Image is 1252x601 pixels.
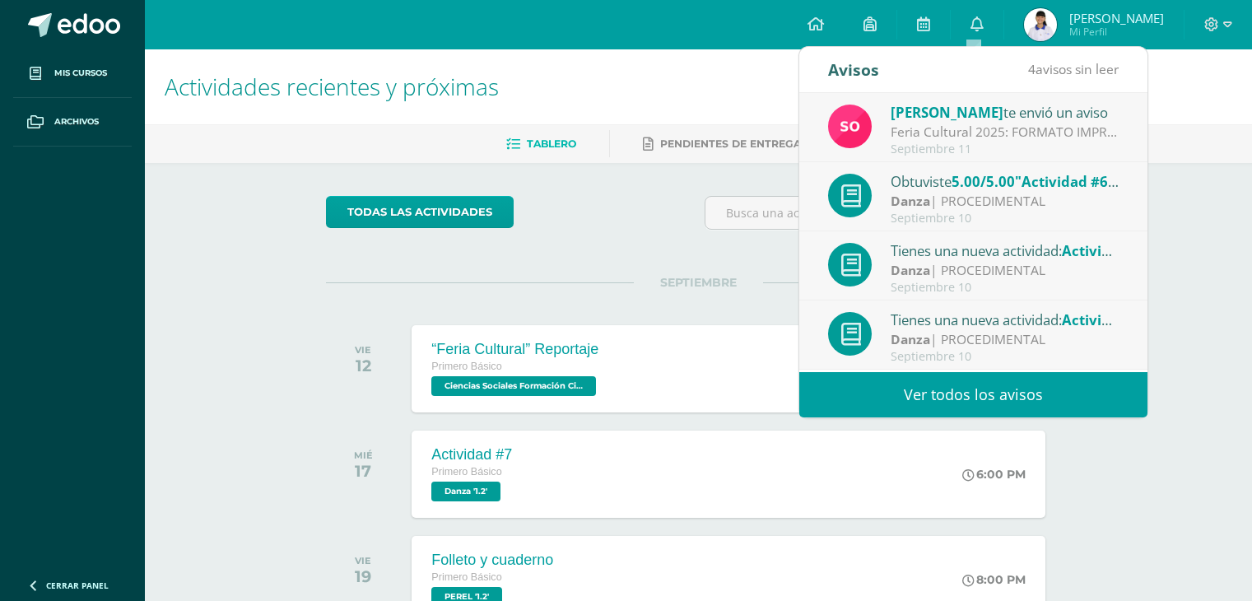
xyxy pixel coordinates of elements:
strong: Danza [891,330,930,348]
span: Archivos [54,115,99,128]
div: 17 [354,461,373,481]
img: a870b3e5c06432351c4097df98eac26b.png [1024,8,1057,41]
div: | PROCEDIMENTAL [891,192,1119,211]
div: | PROCEDIMENTAL [891,330,1119,349]
strong: Danza [891,192,930,210]
div: 19 [355,566,371,586]
a: Archivos [13,98,132,147]
span: Actividades recientes y próximas [165,71,499,102]
span: Actividad #7 [1062,241,1148,260]
div: Actividad #7 [431,446,512,464]
img: f209912025eb4cc0063bd43b7a978690.png [828,105,872,148]
div: VIE [355,555,371,566]
div: Folleto y cuaderno [431,552,553,569]
a: Pendientes de entrega [643,131,801,157]
span: Primero Básico [431,571,501,583]
span: Primero Básico [431,466,501,478]
div: Septiembre 10 [891,212,1119,226]
span: Pendientes de entrega [660,137,801,150]
a: todas las Actividades [326,196,514,228]
span: Tablero [527,137,576,150]
div: Septiembre 10 [891,350,1119,364]
span: SEPTIEMBRE [634,275,763,290]
strong: Danza [891,261,930,279]
div: VIE [355,344,371,356]
a: Tablero [506,131,576,157]
span: Primero Básico [431,361,501,372]
div: Tienes una nueva actividad: [891,309,1119,330]
span: Ciencias Sociales Formación Ciudadana e Interculturalidad '1.2' [431,376,596,396]
div: 12 [355,356,371,375]
div: MIÉ [354,450,373,461]
span: 5.00/5.00 [952,172,1015,191]
div: Septiembre 10 [891,281,1119,295]
div: | PROCEDIMENTAL [891,261,1119,280]
span: Danza '1.2' [431,482,500,501]
span: Mi Perfil [1069,25,1164,39]
div: 6:00 PM [962,467,1026,482]
span: avisos sin leer [1028,60,1119,78]
span: Mis cursos [54,67,107,80]
div: Septiembre 11 [891,142,1119,156]
div: “Feria Cultural” Reportaje [431,341,600,358]
input: Busca una actividad próxima aquí... [705,197,1070,229]
span: Actividad #6 [1062,310,1148,329]
span: "Actividad #6" [1015,172,1119,191]
div: te envió un aviso [891,101,1119,123]
div: Feria Cultural 2025: FORMATO IMPRIMIRLO PARA LA FERIA CULTURAL [891,123,1119,142]
span: [PERSON_NAME] [1069,10,1164,26]
div: Avisos [828,47,879,92]
span: [PERSON_NAME] [891,103,1003,122]
a: Mis cursos [13,49,132,98]
div: 8:00 PM [962,572,1026,587]
div: Obtuviste en [891,170,1119,192]
span: Cerrar panel [46,580,109,591]
div: Tienes una nueva actividad: [891,240,1119,261]
a: Ver todos los avisos [799,372,1147,417]
span: 4 [1028,60,1036,78]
